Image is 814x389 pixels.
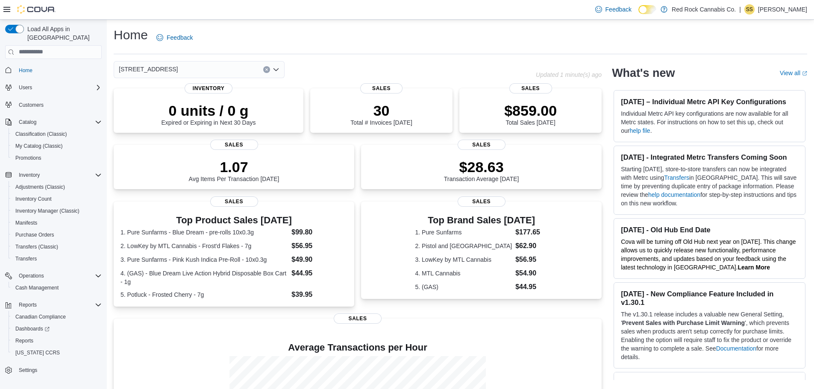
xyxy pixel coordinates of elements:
[9,335,105,347] button: Reports
[185,83,232,94] span: Inventory
[744,4,755,15] div: Sepehr Shafiei
[15,325,50,332] span: Dashboards
[19,102,44,108] span: Customers
[24,25,102,42] span: Load All Apps in [GEOGRAPHIC_DATA]
[15,117,102,127] span: Catalog
[621,310,798,361] p: The v1.30.1 release includes a valuable new General Setting, ' ', which prevents sales when produ...
[15,219,37,226] span: Manifests
[780,70,807,76] a: View allExternal link
[621,225,798,234] h3: [DATE] - Old Hub End Date
[189,158,279,182] div: Avg Items Per Transaction [DATE]
[12,129,71,139] a: Classification (Classic)
[12,141,102,151] span: My Catalog (Classic)
[2,364,105,376] button: Settings
[2,270,105,282] button: Operations
[15,196,52,202] span: Inventory Count
[114,26,148,44] h1: Home
[12,141,66,151] a: My Catalog (Classic)
[12,348,63,358] a: [US_STATE] CCRS
[9,152,105,164] button: Promotions
[415,215,548,225] h3: Top Brand Sales [DATE]
[515,241,548,251] dd: $62.90
[15,117,40,127] button: Catalog
[536,71,602,78] p: Updated 1 minute(s) ago
[17,5,56,14] img: Cova
[12,324,102,334] span: Dashboards
[9,181,105,193] button: Adjustments (Classic)
[19,272,44,279] span: Operations
[19,301,37,308] span: Reports
[415,242,512,250] dt: 2. Pistol and [GEOGRAPHIC_DATA]
[12,254,40,264] a: Transfers
[515,254,548,265] dd: $56.95
[638,14,639,15] span: Dark Mode
[2,64,105,76] button: Home
[15,155,41,161] span: Promotions
[210,140,258,150] span: Sales
[12,182,102,192] span: Adjustments (Classic)
[120,255,288,264] dt: 3. Pure Sunfarms - Pink Kush Indica Pre-Roll - 10x0.3g
[15,82,35,93] button: Users
[12,218,102,228] span: Manifests
[12,254,102,264] span: Transfers
[291,290,347,300] dd: $39.95
[19,172,40,178] span: Inventory
[153,29,196,46] a: Feedback
[802,71,807,76] svg: External link
[9,217,105,229] button: Manifests
[120,228,288,237] dt: 1. Pure Sunfarms - Blue Dream - pre-rolls 10x0.3g
[746,4,753,15] span: SS
[12,230,58,240] a: Purchase Orders
[291,241,347,251] dd: $56.95
[15,365,41,375] a: Settings
[15,349,60,356] span: [US_STATE] CCRS
[738,264,770,271] a: Learn More
[415,283,512,291] dt: 5. (GAS)
[19,67,32,74] span: Home
[12,283,102,293] span: Cash Management
[12,242,102,252] span: Transfers (Classic)
[15,100,47,110] a: Customers
[458,140,505,150] span: Sales
[12,206,102,216] span: Inventory Manager (Classic)
[621,153,798,161] h3: [DATE] - Integrated Metrc Transfers Coming Soon
[15,170,102,180] span: Inventory
[622,319,745,326] strong: Prevent Sales with Purchase Limit Warning
[9,347,105,359] button: [US_STATE] CCRS
[15,170,43,180] button: Inventory
[210,196,258,207] span: Sales
[12,283,62,293] a: Cash Management
[15,184,65,190] span: Adjustments (Classic)
[19,119,36,126] span: Catalog
[12,194,102,204] span: Inventory Count
[15,255,37,262] span: Transfers
[9,253,105,265] button: Transfers
[621,238,796,271] span: Cova will be turning off Old Hub next year on [DATE]. This change allows us to quickly release ne...
[334,313,382,324] span: Sales
[2,169,105,181] button: Inventory
[15,82,102,93] span: Users
[12,242,62,252] a: Transfers (Classic)
[592,1,635,18] a: Feedback
[621,165,798,208] p: Starting [DATE], store-to-store transfers can now be integrated with Metrc using in [GEOGRAPHIC_D...
[621,109,798,135] p: Individual Metrc API key configurations are now available for all Metrc states. For instructions ...
[15,65,36,76] a: Home
[291,268,347,278] dd: $44.95
[15,313,66,320] span: Canadian Compliance
[360,83,403,94] span: Sales
[167,33,193,42] span: Feedback
[15,271,102,281] span: Operations
[12,129,102,139] span: Classification (Classic)
[15,243,58,250] span: Transfers (Classic)
[12,194,55,204] a: Inventory Count
[2,299,105,311] button: Reports
[629,127,650,134] a: help file
[12,324,53,334] a: Dashboards
[2,116,105,128] button: Catalog
[9,323,105,335] a: Dashboards
[12,336,102,346] span: Reports
[120,242,288,250] dt: 2. LowKey by MTL Cannabis - Frost'd Flakes - 7g
[119,64,178,74] span: [STREET_ADDRESS]
[120,342,595,353] h4: Average Transactions per Hour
